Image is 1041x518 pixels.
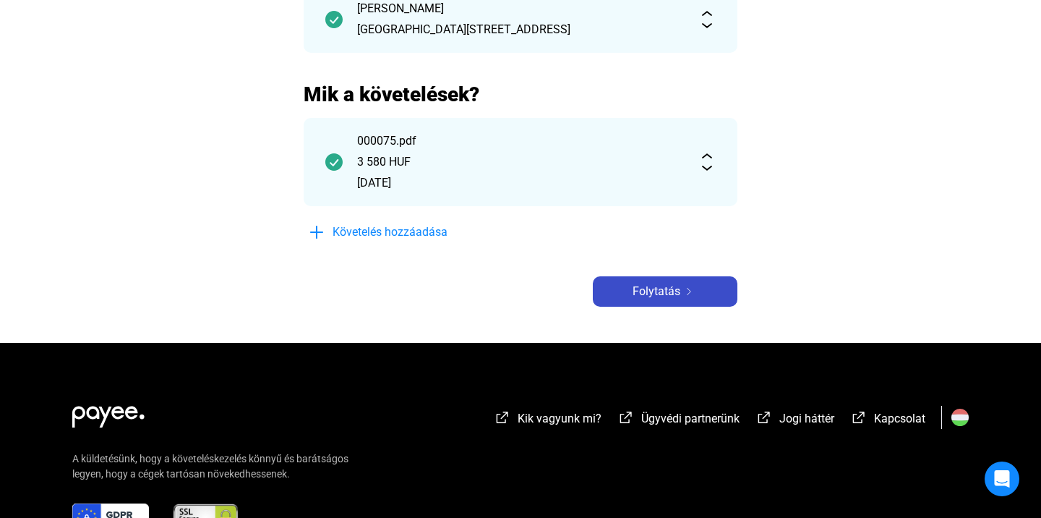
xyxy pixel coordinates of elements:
[308,224,325,241] img: plus-blue
[874,412,925,425] span: Kapcsolat
[325,11,343,28] img: checkmark-darker-green-circle
[325,153,343,171] img: checkmark-darker-green-circle
[951,409,969,426] img: HU.svg
[617,410,635,425] img: external-link-white
[593,276,737,307] button: Folytatásarrow-right-white
[72,398,145,428] img: white-payee-white-dot.svg
[633,283,680,300] span: Folytatás
[494,414,601,428] a: external-link-whiteKik vagyunk mi?
[617,414,740,428] a: external-link-whiteÜgyvédi partnerünk
[850,410,867,425] img: external-link-white
[985,462,1019,496] div: Open Intercom Messenger
[698,11,716,28] img: expand
[357,153,684,171] div: 3 580 HUF
[641,412,740,425] span: Ügyvédi partnerünk
[357,132,684,150] div: 000075.pdf
[518,412,601,425] span: Kik vagyunk mi?
[698,153,716,171] img: expand
[755,414,834,428] a: external-link-whiteJogi háttér
[850,414,925,428] a: external-link-whiteKapcsolat
[680,288,698,295] img: arrow-right-white
[304,217,520,247] button: plus-blueKövetelés hozzáadása
[755,410,773,425] img: external-link-white
[357,21,684,38] div: [GEOGRAPHIC_DATA][STREET_ADDRESS]
[779,412,834,425] span: Jogi háttér
[304,82,737,107] h2: Mik a követelések?
[357,174,684,192] div: [DATE]
[333,224,447,241] span: Követelés hozzáadása
[494,410,511,425] img: external-link-white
